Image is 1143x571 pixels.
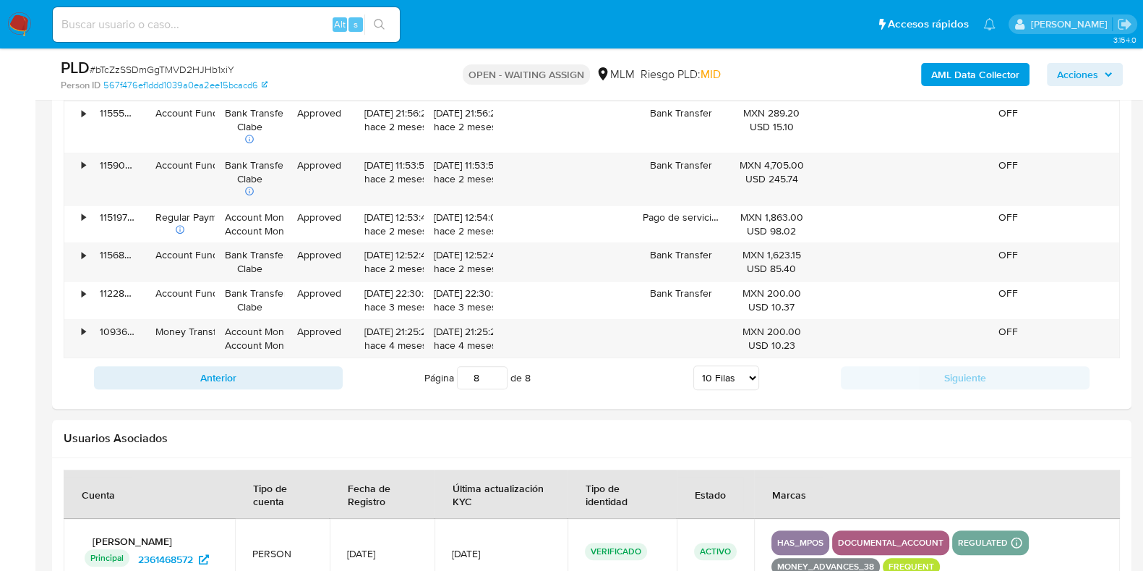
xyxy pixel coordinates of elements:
[354,17,358,31] span: s
[1030,17,1112,31] p: carlos.soto@mercadolibre.com.mx
[364,14,394,35] button: search-icon
[463,64,590,85] p: OPEN - WAITING ASSIGN
[1057,63,1098,86] span: Acciones
[921,63,1029,86] button: AML Data Collector
[596,67,635,83] div: MLM
[53,15,400,34] input: Buscar usuario o caso...
[983,18,996,30] a: Notificaciones
[334,17,346,31] span: Alt
[103,79,267,92] a: 567f476ef1ddd1039a0ea2ee15bcacd6
[931,63,1019,86] b: AML Data Collector
[90,62,234,77] span: # bTcZzSSDmGgTMVD2HJHb1xiY
[701,66,721,83] span: MID
[64,431,1120,446] h2: Usuarios Asociados
[888,17,969,32] span: Accesos rápidos
[1117,17,1132,32] a: Salir
[1113,34,1136,46] span: 3.154.0
[1047,63,1123,86] button: Acciones
[61,79,100,92] b: Person ID
[61,56,90,79] b: PLD
[641,67,721,83] span: Riesgo PLD:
